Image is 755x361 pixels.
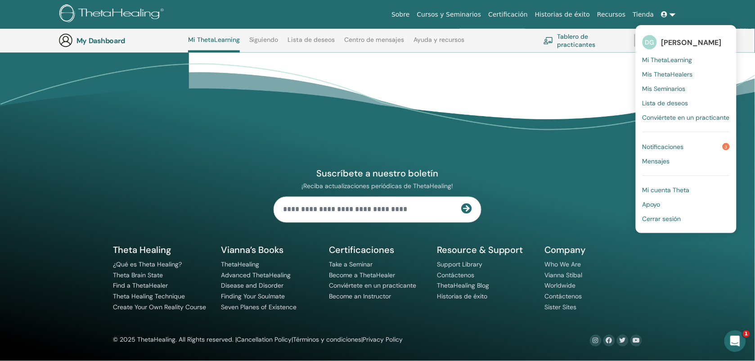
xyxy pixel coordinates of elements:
[113,293,185,301] a: Theta Healing Technique
[643,85,686,93] span: Mis Seminarios
[188,36,240,53] a: Mi ThetaLearning
[643,56,692,64] span: Mi ThetaLearning
[221,244,318,256] h5: Vianna’s Books
[643,198,730,212] a: Apoyo
[643,143,684,151] span: Notificaciones
[437,271,474,280] a: Contáctenos
[545,282,576,290] a: Worldwide
[629,6,658,23] a: Tienda
[113,271,163,280] a: Theta Brain State
[593,6,629,23] a: Recursos
[437,261,482,269] a: Support Library
[724,330,746,352] iframe: Intercom live chat
[329,282,416,290] a: Conviértete en un practicante
[545,293,582,301] a: Contáctenos
[643,70,693,78] span: Mis ThetaHealers
[545,244,642,256] h5: Company
[661,38,722,47] span: [PERSON_NAME]
[643,154,730,168] a: Mensajes
[437,293,487,301] a: Historias de éxito
[413,36,464,50] a: Ayuda y recursos
[485,6,531,23] a: Certificación
[643,186,690,194] span: Mi cuenta Theta
[221,271,291,280] a: Advanced ThetaHealing
[274,167,481,179] h4: Suscríbete a nuestro boletín
[113,261,182,269] a: ¿Qué es Theta Healing?
[545,271,583,280] a: Vianna Stibal
[545,261,581,269] a: Who We Are
[113,282,168,290] a: Find a ThetaHealer
[221,303,297,311] a: Seven Planes of Existence
[643,215,681,223] span: Cerrar sesión
[274,182,481,190] p: ¡Reciba actualizaciones periódicas de ThetaHealing!
[437,282,489,290] a: ThetaHealing Blog
[113,303,206,311] a: Create Your Own Reality Course
[643,140,730,154] a: Notificaciones3
[643,81,730,96] a: Mis Seminarios
[329,261,373,269] a: Take a Seminar
[113,244,210,256] h5: Theta Healing
[76,36,166,45] h3: My Dashboard
[344,36,404,50] a: Centro de mensajes
[643,183,730,198] a: Mi cuenta Theta
[643,113,730,122] span: Conviértete en un practicante
[59,5,167,25] img: logo.png
[221,282,283,290] a: Disease and Disorder
[643,53,730,67] a: Mi ThetaLearning
[643,212,730,226] a: Cerrar sesión
[544,37,553,45] img: chalkboard-teacher.svg
[113,335,403,346] div: © 2025 ThetaHealing. All Rights reserved. | | |
[643,110,730,125] a: Conviértete en un practicante
[544,31,624,50] a: Tablero de practicantes
[221,261,259,269] a: ThetaHealing
[288,36,335,50] a: Lista de deseos
[643,35,657,50] span: DG
[413,6,485,23] a: Cursos y Seminarios
[545,303,577,311] a: Sister Sites
[643,201,661,209] span: Apoyo
[643,67,730,81] a: Mis ThetaHealers
[237,336,292,344] a: Cancellation Policy
[723,143,730,150] span: 3
[329,244,426,256] h5: Certificaciones
[293,336,361,344] a: Términos y condiciones
[329,293,391,301] a: Become an Instructor
[329,271,395,280] a: Become a ThetaHealer
[643,32,730,53] a: DG[PERSON_NAME]
[643,157,670,165] span: Mensajes
[221,293,285,301] a: Finding Your Soulmate
[437,244,534,256] h5: Resource & Support
[249,36,279,50] a: Siguiendo
[58,33,73,48] img: generic-user-icon.jpg
[643,99,688,107] span: Lista de deseos
[388,6,413,23] a: Sobre
[643,96,730,110] a: Lista de deseos
[363,336,403,344] a: Privacy Policy
[743,330,750,338] span: 1
[531,6,593,23] a: Historias de éxito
